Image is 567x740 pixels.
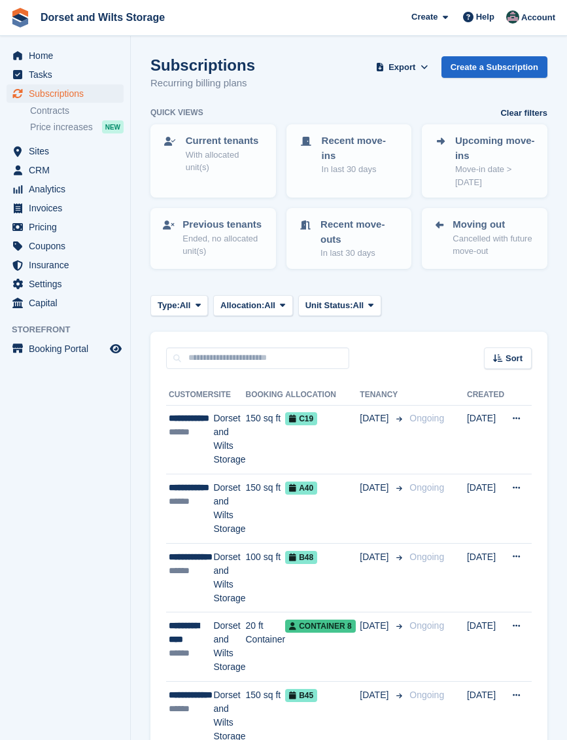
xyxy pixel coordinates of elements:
[29,199,107,217] span: Invoices
[29,65,107,84] span: Tasks
[360,550,391,564] span: [DATE]
[7,142,124,160] a: menu
[213,474,245,544] td: Dorset and Wilts Storage
[150,107,203,118] h6: Quick views
[476,10,494,24] span: Help
[152,126,275,182] a: Current tenants With allocated unit(s)
[7,237,124,255] a: menu
[353,299,364,312] span: All
[506,10,519,24] img: Steph Chick
[30,105,124,117] a: Contracts
[285,689,317,702] span: B45
[360,412,391,425] span: [DATE]
[298,295,381,317] button: Unit Status: All
[7,294,124,312] a: menu
[409,413,444,423] span: Ongoing
[245,543,285,612] td: 100 sq ft
[7,340,124,358] a: menu
[467,543,504,612] td: [DATE]
[360,619,391,633] span: [DATE]
[285,412,317,425] span: C19
[441,56,547,78] a: Create a Subscription
[29,161,107,179] span: CRM
[30,120,124,134] a: Price increases NEW
[360,481,391,495] span: [DATE]
[245,405,285,474] td: 150 sq ft
[360,688,391,702] span: [DATE]
[150,76,255,91] p: Recurring billing plans
[29,275,107,293] span: Settings
[245,385,285,406] th: Booking
[35,7,170,28] a: Dorset and Wilts Storage
[10,8,30,27] img: stora-icon-8386f47178a22dfd0bd8f6a31ec36ba5ce8667c1dd55bd0f319d3a0aa187defe.svg
[423,126,546,196] a: Upcoming move-ins Move-in date > [DATE]
[467,405,504,474] td: [DATE]
[285,620,355,633] span: Container 8
[453,217,536,232] p: Moving out
[7,218,124,236] a: menu
[455,163,536,188] p: Move-in date > [DATE]
[182,217,264,232] p: Previous tenants
[320,247,400,260] p: In last 30 days
[322,133,400,163] p: Recent move-ins
[409,552,444,562] span: Ongoing
[213,405,245,474] td: Dorset and Wilts Storage
[453,232,536,258] p: Cancelled with future move-out
[29,46,107,65] span: Home
[285,385,360,406] th: Allocation
[166,385,213,406] th: Customer
[285,551,317,564] span: B48
[7,256,124,274] a: menu
[360,385,404,406] th: Tenancy
[213,612,245,682] td: Dorset and Wilts Storage
[285,482,317,495] span: A40
[322,163,400,176] p: In last 30 days
[12,323,130,336] span: Storefront
[158,299,180,312] span: Type:
[409,482,444,493] span: Ongoing
[467,474,504,544] td: [DATE]
[7,84,124,103] a: menu
[423,209,546,266] a: Moving out Cancelled with future move-out
[500,107,547,120] a: Clear filters
[152,209,275,266] a: Previous tenants Ended, no allocated unit(s)
[467,385,504,406] th: Created
[7,275,124,293] a: menu
[506,352,523,365] span: Sort
[288,209,411,268] a: Recent move-outs In last 30 days
[180,299,191,312] span: All
[213,385,245,406] th: Site
[150,295,208,317] button: Type: All
[388,61,415,74] span: Export
[7,199,124,217] a: menu
[373,56,431,78] button: Export
[29,180,107,198] span: Analytics
[108,341,124,357] a: Preview store
[467,612,504,682] td: [DATE]
[7,65,124,84] a: menu
[455,133,536,163] p: Upcoming move-ins
[7,180,124,198] a: menu
[29,340,107,358] span: Booking Portal
[245,612,285,682] td: 20 ft Container
[29,142,107,160] span: Sites
[102,120,124,133] div: NEW
[411,10,438,24] span: Create
[186,149,264,174] p: With allocated unit(s)
[182,232,264,258] p: Ended, no allocated unit(s)
[29,294,107,312] span: Capital
[288,126,411,184] a: Recent move-ins In last 30 days
[305,299,353,312] span: Unit Status:
[320,217,400,247] p: Recent move-outs
[30,121,93,133] span: Price increases
[521,11,555,24] span: Account
[29,84,107,103] span: Subscriptions
[220,299,264,312] span: Allocation:
[29,218,107,236] span: Pricing
[213,295,293,317] button: Allocation: All
[409,690,444,700] span: Ongoing
[29,256,107,274] span: Insurance
[7,161,124,179] a: menu
[150,56,255,74] h1: Subscriptions
[245,474,285,544] td: 150 sq ft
